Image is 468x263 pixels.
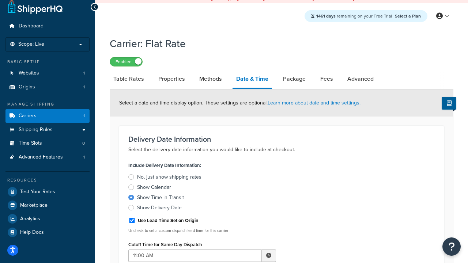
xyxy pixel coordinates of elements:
[83,113,85,119] span: 1
[83,70,85,76] span: 1
[137,184,171,191] div: Show Calendar
[19,113,37,119] span: Carriers
[442,97,456,110] button: Show Help Docs
[279,70,309,88] a: Package
[5,101,90,107] div: Manage Shipping
[83,154,85,160] span: 1
[19,70,39,76] span: Websites
[19,140,42,146] span: Time Slots
[83,84,85,90] span: 1
[5,66,90,80] a: Websites1
[5,80,90,94] li: Origins
[20,216,40,222] span: Analytics
[316,13,393,19] span: remaining on your Free Trial
[317,70,336,88] a: Fees
[5,109,90,123] li: Carriers
[5,137,90,150] a: Time Slots0
[19,127,53,133] span: Shipping Rules
[20,202,48,209] span: Marketplace
[5,226,90,239] a: Help Docs
[19,23,44,29] span: Dashboard
[137,194,184,201] div: Show Time in Transit
[19,84,35,90] span: Origins
[5,212,90,225] a: Analytics
[5,109,90,123] a: Carriers1
[138,217,199,224] label: Use Lead Time Set on Origin
[110,70,147,88] a: Table Rates
[20,229,44,236] span: Help Docs
[18,41,44,47] span: Scope: Live
[5,150,90,164] a: Advanced Features1
[5,66,90,80] li: Websites
[268,99,361,107] a: Learn more about date and time settings.
[82,140,85,146] span: 0
[395,13,421,19] a: Select a Plan
[137,204,182,211] div: Show Delivery Date
[5,177,90,183] div: Resources
[137,174,201,181] div: No, just show shipping rates
[128,228,276,233] p: Uncheck to set a custom dispatch lead time for this carrier
[5,19,90,33] a: Dashboard
[316,13,336,19] strong: 1461 days
[5,199,90,212] a: Marketplace
[5,150,90,164] li: Advanced Features
[5,123,90,137] a: Shipping Rules
[128,242,202,247] label: Cutoff Time for Same Day Dispatch
[128,160,201,171] label: Include Delivery Date Information:
[119,99,361,107] span: Select a date and time display option. These settings are optional.
[19,154,63,160] span: Advanced Features
[128,135,435,143] h3: Delivery Date Information
[155,70,188,88] a: Properties
[110,57,142,66] label: Enabled
[110,37,444,51] h1: Carrier: Flat Rate
[233,70,272,89] a: Date & Time
[442,237,461,256] button: Open Resource Center
[20,189,55,195] span: Test Your Rates
[5,137,90,150] li: Time Slots
[196,70,225,88] a: Methods
[5,80,90,94] a: Origins1
[5,59,90,65] div: Basic Setup
[344,70,377,88] a: Advanced
[128,145,435,154] p: Select the delivery date information you would like to include at checkout.
[5,185,90,198] a: Test Your Rates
